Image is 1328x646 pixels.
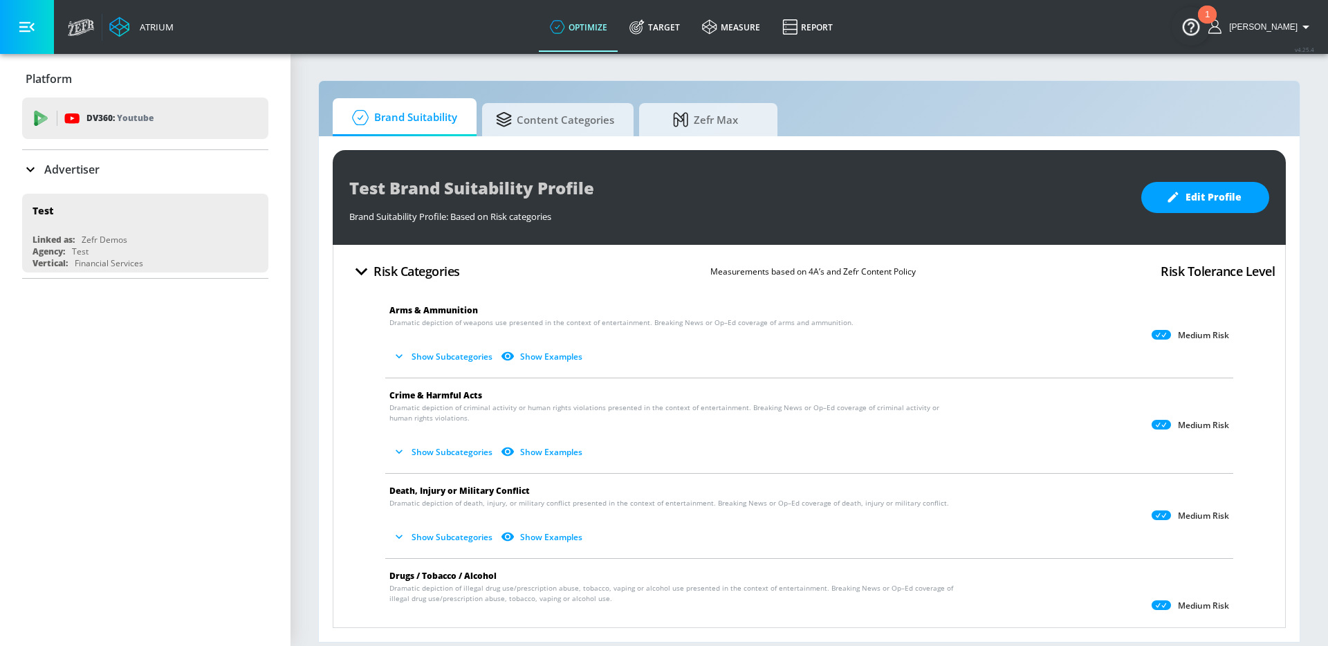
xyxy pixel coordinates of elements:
p: Advertiser [44,162,100,177]
div: DV360: Youtube [22,98,268,139]
button: Edit Profile [1141,182,1269,213]
span: Drugs / Tobacco / Alcohol [389,570,497,582]
p: Measurements based on 4A’s and Zefr Content Policy [710,264,916,279]
div: Vertical: [33,257,68,269]
div: Test [72,246,89,257]
button: Show Subcategories [389,526,498,548]
span: Content Categories [496,103,614,136]
span: Arms & Ammunition [389,304,478,316]
button: Show Examples [498,526,588,548]
p: Medium Risk [1178,330,1229,341]
p: DV360: [86,111,154,126]
div: Advertiser [22,150,268,189]
div: 1 [1205,15,1210,33]
button: Show Subcategories [389,441,498,463]
span: Edit Profile [1169,189,1242,206]
p: Youtube [117,111,154,125]
div: Platform [22,59,268,98]
span: Crime & Harmful Acts [389,389,482,401]
button: Show Subcategories [389,621,498,644]
button: Show Subcategories [389,345,498,368]
h4: Risk Categories [373,261,460,281]
div: TestLinked as:Zefr DemosAgency:TestVertical:Financial Services [22,194,268,273]
p: Medium Risk [1178,420,1229,431]
span: Dramatic depiction of weapons use presented in the context of entertainment. Breaking News or Op–... [389,317,854,328]
h4: Risk Tolerance Level [1161,261,1275,281]
div: Agency: [33,246,65,257]
button: Open Resource Center, 1 new notification [1172,7,1210,46]
a: optimize [539,2,618,52]
div: Test [33,204,53,217]
span: Dramatic depiction of illegal drug use/prescription abuse, tobacco, vaping or alcohol use present... [389,583,961,604]
span: Dramatic depiction of criminal activity or human rights violations presented in the context of en... [389,403,961,423]
div: Linked as: [33,234,75,246]
span: Death, Injury or Military Conflict [389,485,530,497]
a: Target [618,2,691,52]
div: Financial Services [75,257,143,269]
button: Show Examples [498,441,588,463]
button: Show Examples [498,621,588,644]
div: Zefr Demos [82,234,127,246]
span: Brand Suitability [347,101,457,134]
div: Brand Suitability Profile: Based on Risk categories [349,203,1127,223]
a: measure [691,2,771,52]
div: Atrium [134,21,174,33]
a: Report [771,2,844,52]
span: v 4.25.4 [1295,46,1314,53]
a: Atrium [109,17,174,37]
button: [PERSON_NAME] [1208,19,1314,35]
p: Platform [26,71,72,86]
button: Show Examples [498,345,588,368]
p: Medium Risk [1178,600,1229,611]
p: Medium Risk [1178,510,1229,522]
span: login as: anthony.rios@zefr.com [1224,22,1298,32]
button: Risk Categories [344,255,465,288]
span: Dramatic depiction of death, injury, or military conflict presented in the context of entertainme... [389,498,949,508]
span: Zefr Max [653,103,758,136]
